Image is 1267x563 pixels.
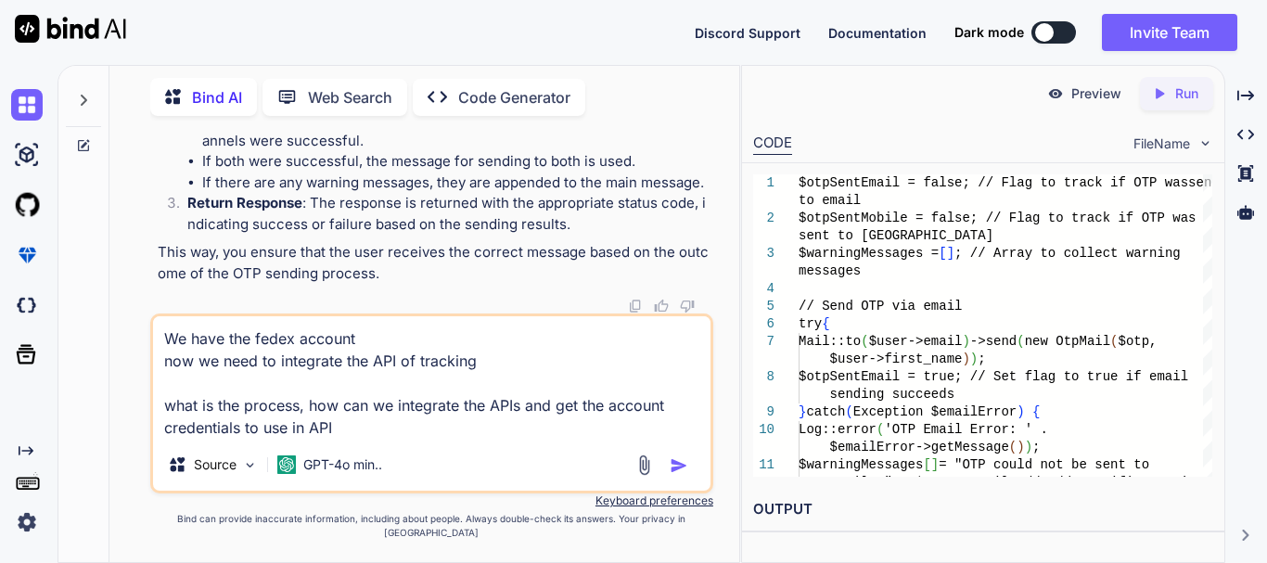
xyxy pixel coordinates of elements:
[11,289,43,321] img: darkCloudIdeIcon
[853,404,1017,419] span: Exception $emailError
[680,299,695,313] img: dislike
[1157,369,1188,384] span: mail
[11,189,43,221] img: githubLight
[799,422,877,437] span: Log::error
[978,352,985,366] span: ;
[799,246,939,261] span: $warningMessages =
[1025,440,1032,454] span: )
[173,193,710,235] li: : The response is returned with the appropriate status code, indicating success or failure based ...
[939,246,946,261] span: [
[11,239,43,271] img: premium
[194,455,237,474] p: Source
[806,404,845,419] span: catch
[242,457,258,473] img: Pick Models
[753,315,774,333] div: 6
[799,175,1188,190] span: $otpSentEmail = false; // Flag to track if OTP was
[753,210,774,227] div: 2
[187,194,302,211] strong: Return Response
[861,334,868,349] span: (
[654,299,669,313] img: like
[830,352,963,366] span: $user->first_name
[939,457,1149,472] span: = "OTP could not be sent to
[1032,404,1040,419] span: {
[954,23,1024,42] span: Dark mode
[753,403,774,421] div: 9
[947,246,954,261] span: ]
[931,457,939,472] span: ]
[799,263,861,278] span: messages
[753,280,774,298] div: 4
[830,475,1204,490] span: email: " . $user->email; // Add specific warning
[742,488,1224,531] h2: OUTPUT
[845,404,852,419] span: (
[150,493,713,508] p: Keyboard preferences
[799,228,993,243] span: sent to [GEOGRAPHIC_DATA]
[799,211,1188,225] span: $otpSentMobile = false; // Flag to track if OTP wa
[1175,84,1198,103] p: Run
[633,454,655,476] img: attachment
[192,86,242,109] p: Bind AI
[753,456,774,474] div: 11
[202,173,710,194] li: If there are any warning messages, they are appended to the main message.
[828,23,927,43] button: Documentation
[923,457,930,472] span: [
[1102,14,1237,51] button: Invite Team
[1017,334,1024,349] span: (
[308,86,392,109] p: Web Search
[799,316,822,331] span: try
[1009,440,1017,454] span: (
[277,455,296,474] img: GPT-4o mini
[1071,84,1121,103] p: Preview
[799,299,962,313] span: // Send OTP via email
[970,352,978,366] span: )
[1110,334,1118,349] span: (
[1133,134,1190,153] span: FileName
[753,245,774,262] div: 3
[303,455,382,474] p: GPT-4o min..
[1119,334,1158,349] span: $otp,
[11,506,43,538] img: settings
[962,334,969,349] span: )
[962,352,969,366] span: )
[1025,334,1110,349] span: new OtpMail
[753,421,774,439] div: 10
[799,334,861,349] span: Mail::to
[11,139,43,171] img: ai-studio
[884,422,1047,437] span: 'OTP Email Error: ' .
[202,109,710,151] li: If either flag is , the appropriate message is selected based on which channels were successful.
[1188,211,1196,225] span: s
[753,298,774,315] div: 5
[173,89,710,194] li: :
[799,193,861,208] span: to email
[799,404,806,419] span: }
[15,15,126,43] img: Bind AI
[970,334,1017,349] span: ->send
[1188,175,1220,190] span: sent
[202,151,710,173] li: If both were successful, the message for sending to both is used.
[830,440,1009,454] span: $emailError->getMessage
[458,86,570,109] p: Code Generator
[753,133,792,155] div: CODE
[830,387,954,402] span: sending succeeds
[1197,135,1213,151] img: chevron down
[695,25,800,41] span: Discord Support
[753,368,774,386] div: 8
[1047,85,1064,102] img: preview
[11,89,43,121] img: chat
[799,369,1157,384] span: $otpSentEmail = true; // Set flag to true if e
[1017,404,1024,419] span: )
[799,457,923,472] span: $warningMessages
[753,174,774,192] div: 1
[753,333,774,351] div: 7
[695,23,800,43] button: Discord Support
[670,456,688,475] img: icon
[1017,440,1024,454] span: )
[828,25,927,41] span: Documentation
[954,246,1181,261] span: ; // Array to collect warning
[158,242,710,284] p: This way, you ensure that the user receives the correct message based on the outcome of the OTP s...
[1032,440,1040,454] span: ;
[869,334,963,349] span: $user->email
[822,316,829,331] span: {
[153,316,710,439] textarea: We have the fedex account now we need to integrate the API of tracking what is the process, how c...
[150,512,713,540] p: Bind can provide inaccurate information, including about people. Always double-check its answers....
